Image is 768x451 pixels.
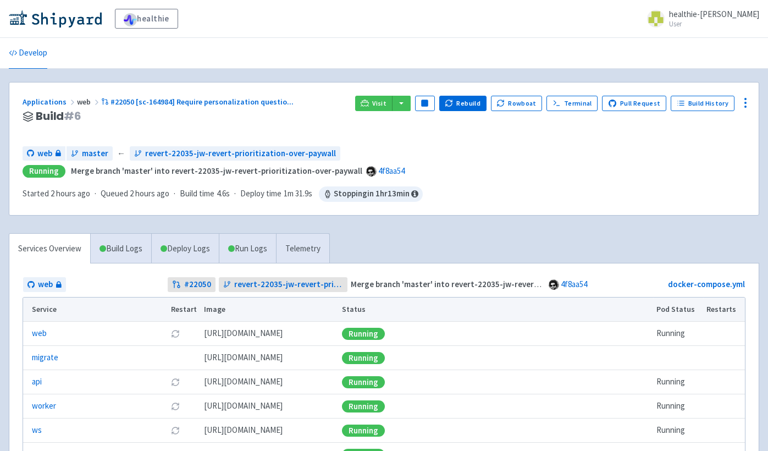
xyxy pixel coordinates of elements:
[439,96,487,111] button: Rebuild
[342,376,385,388] div: Running
[204,327,283,340] span: [DOMAIN_NAME][URL]
[168,277,216,292] a: #22050
[372,99,386,108] span: Visit
[415,96,435,111] button: Pause
[32,351,58,364] a: migrate
[32,327,47,340] a: web
[204,400,283,413] span: [DOMAIN_NAME][URL]
[23,146,65,161] a: web
[240,188,281,200] span: Deploy time
[669,9,759,19] span: healthie-[PERSON_NAME]
[117,147,125,160] span: ←
[23,165,65,178] div: Running
[115,9,178,29] a: healthie
[91,234,151,264] a: Build Logs
[342,400,385,413] div: Running
[653,419,703,443] td: Running
[653,394,703,419] td: Running
[110,97,294,107] span: #22050 [sc-164984] Require personalization questio ...
[378,166,405,176] a: 4f8aa54
[77,97,101,107] span: web
[668,279,745,289] a: docker-compose.yml
[32,376,42,388] a: api
[171,378,180,387] button: Restart pod
[342,352,385,364] div: Running
[342,425,385,437] div: Running
[23,298,168,322] th: Service
[101,188,169,199] span: Queued
[653,298,703,322] th: Pod Status
[130,188,169,199] time: 2 hours ago
[703,298,745,322] th: Restarts
[234,278,343,291] span: revert-22035-jw-revert-prioritization-over-paywall
[51,188,90,199] time: 2 hours ago
[38,278,53,291] span: web
[32,424,42,437] a: ws
[319,186,423,202] span: Stopping in 1 hr 13 min
[219,277,347,292] a: revert-22035-jw-revert-prioritization-over-paywall
[653,322,703,346] td: Running
[9,10,102,28] img: Shipyard logo
[82,147,108,160] span: master
[23,97,77,107] a: Applications
[180,188,214,200] span: Build time
[342,328,385,340] div: Running
[653,370,703,394] td: Running
[36,110,81,123] span: Build
[351,279,642,289] strong: Merge branch 'master' into revert-22035-jw-revert-prioritization-over-paywall
[200,298,338,322] th: Image
[9,234,90,264] a: Services Overview
[130,146,340,161] a: revert-22035-jw-revert-prioritization-over-paywall
[284,188,312,200] span: 1m 31.9s
[23,277,66,292] a: web
[491,96,543,111] button: Rowboat
[219,234,276,264] a: Run Logs
[37,147,52,160] span: web
[23,188,90,199] span: Started
[67,146,113,161] a: master
[204,424,283,437] span: [DOMAIN_NAME][URL]
[217,188,230,200] span: 4.6s
[669,20,759,28] small: User
[546,96,598,111] a: Terminal
[355,96,393,111] a: Visit
[9,38,47,69] a: Develop
[71,166,362,176] strong: Merge branch 'master' into revert-22035-jw-revert-prioritization-over-paywall
[204,376,283,388] span: [DOMAIN_NAME][URL]
[640,10,759,28] a: healthie-[PERSON_NAME] User
[145,147,336,160] span: revert-22035-jw-revert-prioritization-over-paywall
[671,96,734,111] a: Build History
[561,279,587,289] a: 4f8aa54
[23,186,423,202] div: · · ·
[64,108,81,124] span: # 6
[602,96,666,111] a: Pull Request
[171,329,180,338] button: Restart pod
[204,351,283,364] span: [DOMAIN_NAME][URL]
[276,234,329,264] a: Telemetry
[151,234,219,264] a: Deploy Logs
[184,278,211,291] strong: # 22050
[171,426,180,435] button: Restart pod
[101,97,295,107] a: #22050 [sc-164984] Require personalization questio...
[168,298,201,322] th: Restart
[338,298,653,322] th: Status
[171,402,180,411] button: Restart pod
[32,400,56,413] a: worker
